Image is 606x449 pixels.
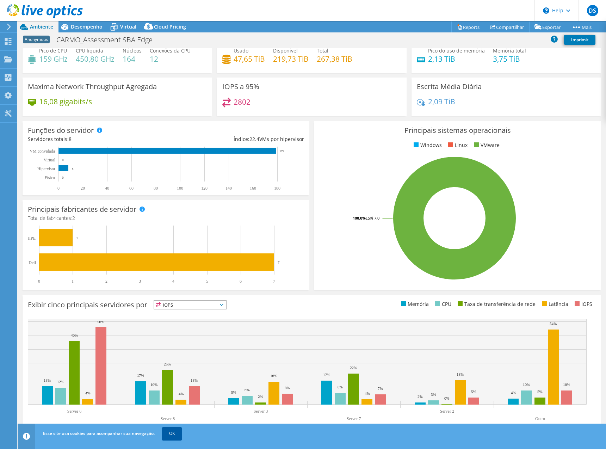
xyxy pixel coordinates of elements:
text: Server 3 [254,409,268,414]
text: 8% [338,385,343,389]
li: Latência [540,300,568,308]
li: Taxa de transferência de rede [456,300,536,308]
span: Cloud Pricing [154,23,186,30]
span: Virtual [120,23,136,30]
text: Server 8 [161,416,175,421]
span: DS [587,5,598,16]
span: Desempenho [71,23,103,30]
span: Total [317,47,328,54]
text: 4% [179,392,184,396]
h4: 219,73 TiB [273,55,309,63]
tspan: 100.0% [353,215,366,221]
text: Outro [535,416,545,421]
text: 3% [431,392,436,396]
span: Esse site usa cookies para acompanhar sua navegação. [43,430,155,436]
span: IOPS [154,301,226,309]
text: 20 [81,186,85,191]
span: Disponível [273,47,298,54]
span: 8 [69,136,72,142]
h3: Principais sistemas operacionais [320,127,596,134]
text: 1 [76,236,78,240]
text: 0% [444,396,450,400]
text: 12% [57,380,64,384]
span: Anonymous [23,36,50,43]
text: 46% [71,333,78,337]
text: 10% [523,382,530,387]
span: Memória total [493,47,526,54]
svg: \n [543,7,549,14]
h3: Principais fabricantes de servidor [28,205,136,213]
span: Núcleos [123,47,142,54]
span: Conexões da CPU [150,47,191,54]
div: Índice: VMs por hipervisor [166,135,304,143]
text: 10% [150,382,157,387]
text: 5% [537,389,543,394]
text: Server 6 [67,409,81,414]
text: 4% [365,391,370,395]
a: Imprimir [564,35,595,45]
h4: 267,38 TiB [317,55,352,63]
text: 22% [350,365,357,370]
text: HPE [27,236,36,241]
text: 140 [225,186,232,191]
h4: 450,80 GHz [76,55,115,63]
h3: IOPS a 95% [222,83,259,91]
text: 4% [511,390,516,395]
text: 5% [231,390,236,394]
h4: 2,09 TiB [428,98,455,105]
text: 120 [201,186,208,191]
text: 0 [62,176,64,179]
text: 7 [273,279,275,284]
text: VM convidada [30,149,55,154]
span: 22.4 [249,136,259,142]
h4: 16,08 gigabits/s [39,98,92,105]
li: Linux [446,141,468,149]
text: Hipervisor [37,166,55,171]
text: 5% [471,389,476,394]
text: 0 [57,186,60,191]
text: 25% [164,362,171,366]
text: 6% [245,388,250,392]
h4: 164 [123,55,142,63]
h3: Escrita Média Diária [417,83,482,91]
text: 8 [72,167,74,171]
text: 8% [285,386,290,390]
text: 40 [105,186,109,191]
text: 17% [137,373,144,377]
h1: CARMO_Assessment SBA Edge [53,36,163,44]
text: 4 [172,279,174,284]
li: VMware [472,141,500,149]
h3: Funções do servidor [28,127,94,134]
li: IOPS [573,300,592,308]
text: 7 [278,260,280,264]
text: 10% [563,382,570,387]
text: 54% [550,321,557,326]
span: Pico do uso de memória [428,47,485,54]
li: CPU [433,300,451,308]
text: 179 [279,149,284,153]
h4: 3,75 TiB [493,55,526,63]
span: Pico de CPU [39,47,67,54]
li: Memória [399,300,429,308]
text: Server 7 [347,416,361,421]
text: 17% [323,373,330,377]
text: 13% [191,378,198,382]
text: 1 [72,279,74,284]
text: 2% [418,394,423,399]
text: 56% [97,320,104,324]
text: 18% [457,372,464,376]
h4: 12 [150,55,191,63]
li: Windows [412,141,442,149]
text: Server 2 [440,409,454,414]
text: 160 [250,186,256,191]
span: CPU líquida [76,47,103,54]
text: Virtual [44,158,56,162]
text: 16% [270,374,277,378]
text: 2% [258,394,263,399]
text: Dell [29,260,36,265]
h4: 159 GHz [39,55,68,63]
span: Ambiente [30,23,53,30]
h4: 2,13 TiB [428,55,485,63]
text: 4% [85,391,91,395]
text: 5 [206,279,208,284]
